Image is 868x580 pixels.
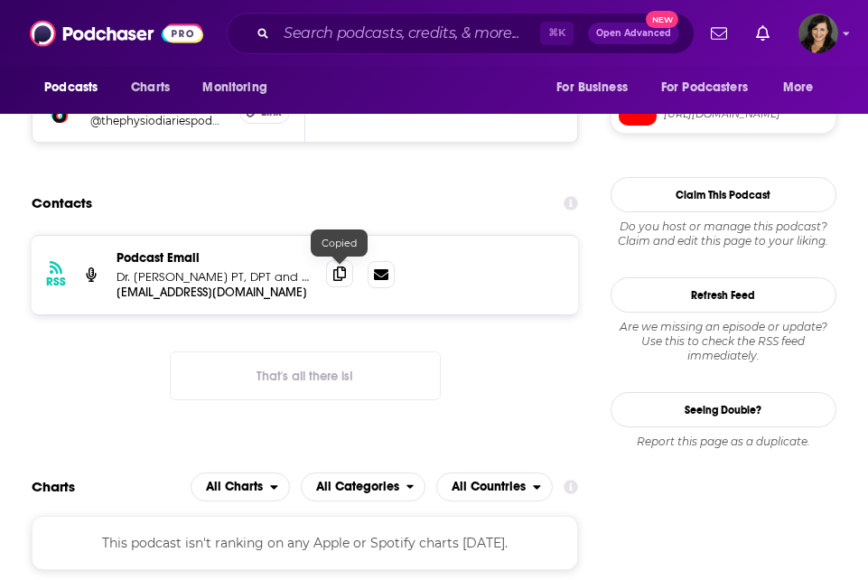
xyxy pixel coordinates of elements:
[301,472,426,501] button: open menu
[611,320,836,363] div: Are we missing an episode or update? Use this to check the RSS feed immediately.
[32,516,578,570] div: This podcast isn't ranking on any Apple or Spotify charts [DATE].
[556,75,628,100] span: For Business
[206,481,263,493] span: All Charts
[90,114,225,127] a: @thephysiodiariespodcast
[540,22,574,45] span: ⌘ K
[170,351,441,400] button: Nothing here.
[611,277,836,313] button: Refresh Feed
[596,29,671,38] span: Open Advanced
[611,220,836,234] span: Do you host or manage this podcast?
[611,392,836,427] a: Seeing Double?
[301,472,426,501] h2: Categories
[32,478,75,495] h2: Charts
[119,70,181,105] a: Charts
[798,14,838,53] span: Logged in as ShannonLeighKeenan
[117,250,312,266] p: Podcast Email
[798,14,838,53] img: User Profile
[704,18,734,49] a: Show notifications dropdown
[131,75,170,100] span: Charts
[661,75,748,100] span: For Podcasters
[611,435,836,449] div: Report this page as a duplicate.
[770,70,836,105] button: open menu
[649,70,774,105] button: open menu
[44,75,98,100] span: Podcasts
[276,19,540,48] input: Search podcasts, credits, & more...
[452,481,526,493] span: All Countries
[316,481,399,493] span: All Categories
[544,70,650,105] button: open menu
[30,16,203,51] img: Podchaser - Follow, Share and Rate Podcasts
[798,14,838,53] button: Show profile menu
[117,269,312,285] p: Dr. [PERSON_NAME] PT, DPT and [PERSON_NAME] PT, DPT
[783,75,814,100] span: More
[611,177,836,212] button: Claim This Podcast
[32,70,121,105] button: open menu
[191,472,290,501] h2: Platforms
[749,18,777,49] a: Show notifications dropdown
[436,472,553,501] h2: Countries
[117,285,312,300] p: [EMAIL_ADDRESS][DOMAIN_NAME]
[588,23,679,44] button: Open AdvancedNew
[664,108,828,121] span: https://www.youtube.com/@thephysiodiariespodcast
[90,114,220,127] h5: @thephysiodiariespodcast
[190,70,290,105] button: open menu
[227,13,695,54] div: Search podcasts, credits, & more...
[191,472,290,501] button: open menu
[202,75,266,100] span: Monitoring
[32,186,92,220] h2: Contacts
[311,229,368,257] div: Copied
[646,11,678,28] span: New
[46,275,66,289] h3: RSS
[611,220,836,248] div: Claim and edit this page to your liking.
[436,472,553,501] button: open menu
